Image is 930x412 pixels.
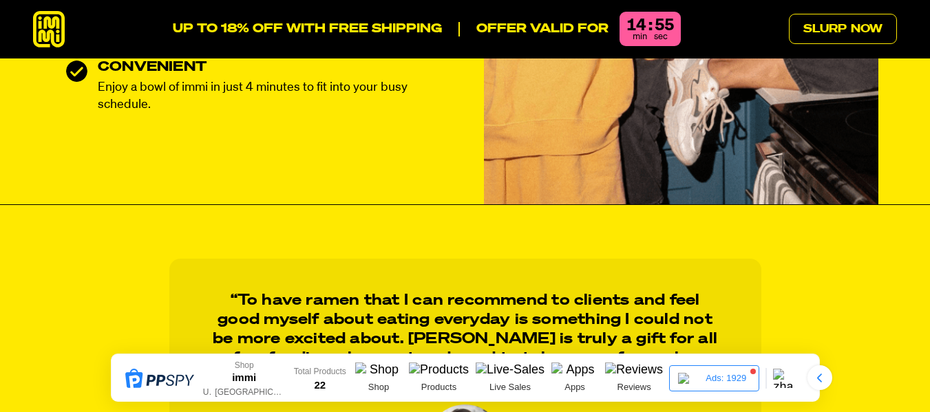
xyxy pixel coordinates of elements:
[98,61,433,74] h3: CONVENIENT
[173,22,442,37] p: UP TO 18% OFF WITH FREE SHIPPING
[626,17,646,34] div: 14
[654,32,668,41] span: sec
[633,32,647,41] span: min
[648,17,652,34] div: :
[789,14,897,44] a: Slurp Now
[211,291,719,388] p: “To have ramen that I can recommend to clients and feel good myself about eating everyday is some...
[98,79,433,113] p: Enjoy a bowl of immi in just 4 minutes to fit into your busy schedule.
[458,22,609,37] p: Offer valid for
[655,17,674,34] div: 55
